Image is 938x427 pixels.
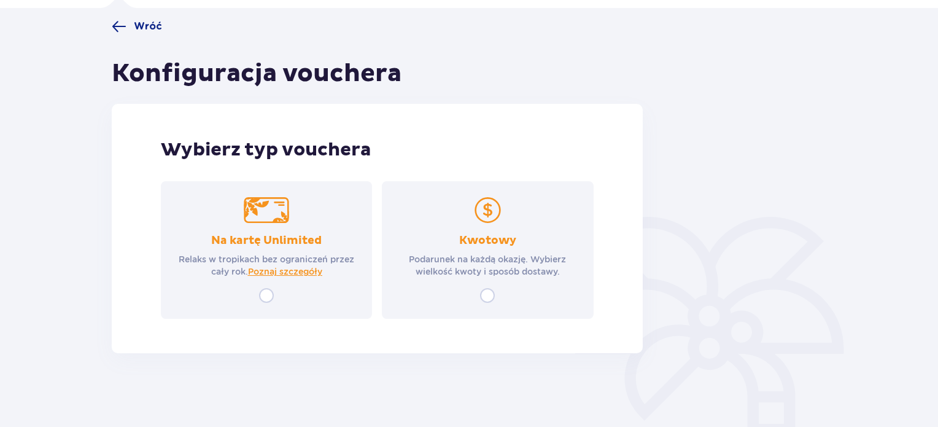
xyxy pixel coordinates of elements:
p: Relaks w tropikach bez ograniczeń przez cały rok. [172,253,361,278]
span: Wróć [134,20,162,33]
p: Podarunek na każdą okazję. Wybierz wielkość kwoty i sposób dostawy. [393,253,582,278]
a: Wróć [112,19,162,34]
p: Kwotowy [459,233,516,248]
p: Wybierz typ vouchera [161,138,594,162]
a: Poznaj szczegóły [248,265,322,278]
h1: Konfiguracja vouchera [112,58,401,89]
p: Na kartę Unlimited [211,233,322,248]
